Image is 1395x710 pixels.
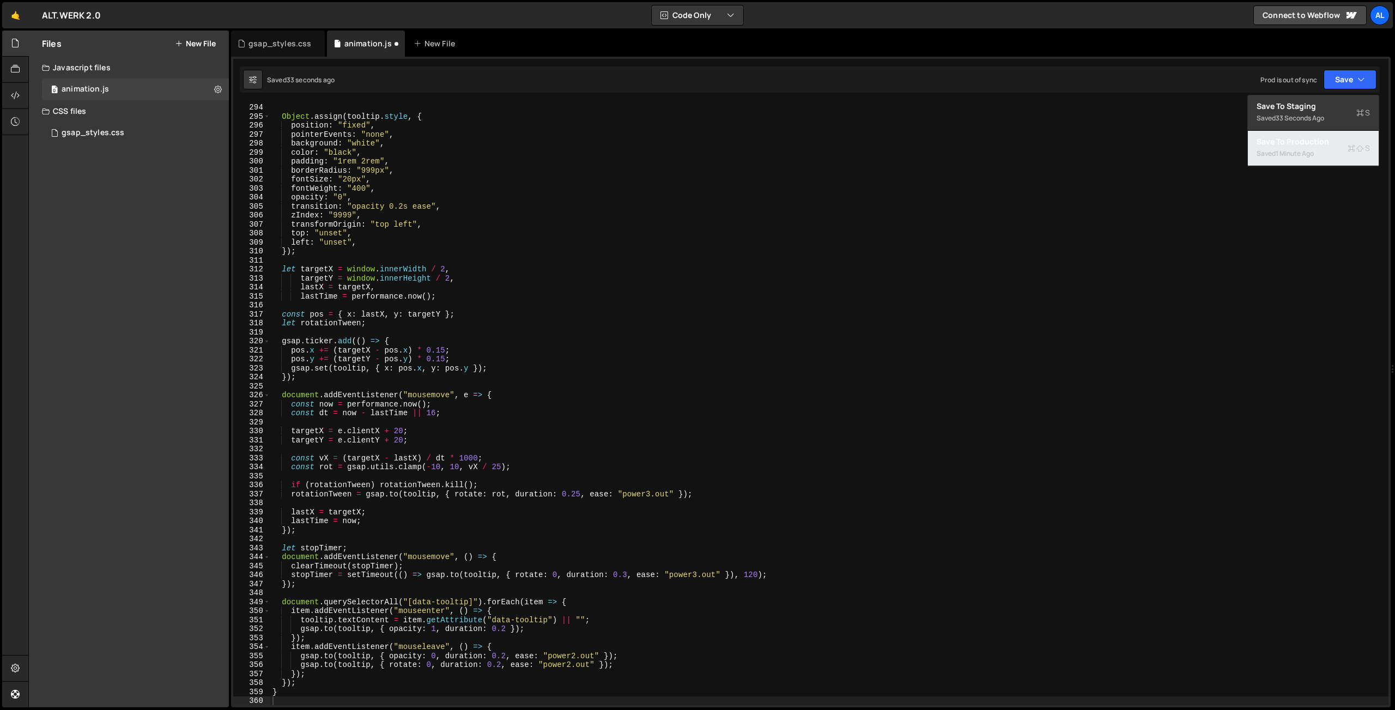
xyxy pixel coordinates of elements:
[233,283,270,292] div: 314
[233,660,270,670] div: 356
[233,463,270,472] div: 334
[233,373,270,382] div: 324
[233,481,270,490] div: 336
[652,5,743,25] button: Code Only
[175,39,216,48] button: New File
[233,499,270,508] div: 338
[233,508,270,517] div: 339
[233,157,270,166] div: 300
[1257,101,1370,112] div: Save to Staging
[233,571,270,580] div: 346
[233,130,270,139] div: 297
[233,220,270,229] div: 307
[233,301,270,310] div: 316
[233,193,270,202] div: 304
[233,229,270,238] div: 308
[233,696,270,706] div: 360
[233,678,270,688] div: 358
[233,562,270,571] div: 345
[42,78,229,100] div: 14912/38821.js
[233,400,270,409] div: 327
[1348,143,1370,154] span: S
[248,38,311,49] div: gsap_styles.css
[233,346,270,355] div: 321
[233,310,270,319] div: 317
[233,517,270,526] div: 340
[233,580,270,589] div: 347
[233,112,270,122] div: 295
[1356,107,1370,118] span: S
[2,2,29,28] a: 🤙
[233,337,270,346] div: 320
[233,634,270,643] div: 353
[344,38,392,49] div: animation.js
[1248,131,1379,166] button: Save to ProductionS Saved1 minute ago
[414,38,459,49] div: New File
[233,211,270,220] div: 306
[233,526,270,535] div: 341
[233,544,270,553] div: 343
[233,445,270,454] div: 332
[233,139,270,148] div: 298
[233,256,270,265] div: 311
[233,598,270,607] div: 349
[233,652,270,661] div: 355
[233,175,270,184] div: 302
[233,670,270,679] div: 357
[233,490,270,499] div: 337
[1257,136,1370,147] div: Save to Production
[233,624,270,634] div: 352
[233,454,270,463] div: 333
[233,364,270,373] div: 323
[233,553,270,562] div: 344
[233,121,270,130] div: 296
[233,616,270,625] div: 351
[1247,95,1379,167] div: Code Only
[233,688,270,697] div: 359
[233,274,270,283] div: 313
[233,103,270,112] div: 294
[42,38,62,50] h2: Files
[233,166,270,175] div: 301
[233,418,270,427] div: 329
[233,409,270,418] div: 328
[1253,5,1367,25] a: Connect to Webflow
[233,328,270,337] div: 319
[233,184,270,193] div: 303
[1276,149,1314,158] div: 1 minute ago
[42,122,229,144] div: 14912/40509.css
[29,57,229,78] div: Javascript files
[233,265,270,274] div: 312
[62,128,124,138] div: gsap_styles.css
[233,148,270,157] div: 299
[233,382,270,391] div: 325
[1257,112,1370,125] div: Saved
[233,588,270,598] div: 348
[62,84,109,94] div: animation.js
[287,75,335,84] div: 33 seconds ago
[233,202,270,211] div: 305
[1257,147,1370,160] div: Saved
[42,9,101,22] div: ALT.WERK 2.0
[1370,5,1390,25] a: AL
[29,100,229,122] div: CSS files
[1260,75,1317,84] div: Prod is out of sync
[233,355,270,364] div: 322
[233,238,270,247] div: 309
[233,391,270,400] div: 326
[233,535,270,544] div: 342
[1324,70,1376,89] button: Save
[1248,95,1379,131] button: Save to StagingS Saved33 seconds ago
[233,436,270,445] div: 331
[233,642,270,652] div: 354
[1276,113,1324,123] div: 33 seconds ago
[233,292,270,301] div: 315
[51,86,58,95] span: 0
[233,319,270,328] div: 318
[267,75,335,84] div: Saved
[233,472,270,481] div: 335
[233,427,270,436] div: 330
[233,606,270,616] div: 350
[233,247,270,256] div: 310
